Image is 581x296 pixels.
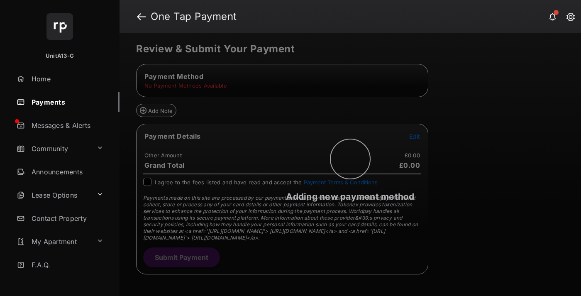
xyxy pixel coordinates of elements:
[13,92,120,112] a: Payments
[13,115,120,135] a: Messages & Alerts
[13,232,93,252] a: My Apartment
[13,139,93,159] a: Community
[286,191,414,202] span: Adding new payment method
[13,208,120,228] a: Contact Property
[13,255,120,275] a: F.A.Q.
[151,12,237,22] strong: One Tap Payment
[46,52,74,60] p: UnitA13-G
[13,162,120,182] a: Announcements
[13,69,120,89] a: Home
[46,13,73,40] img: svg+xml;base64,PHN2ZyB4bWxucz0iaHR0cDovL3d3dy53My5vcmcvMjAwMC9zdmciIHdpZHRoPSI2NCIgaGVpZ2h0PSI2NC...
[13,185,93,205] a: Lease Options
